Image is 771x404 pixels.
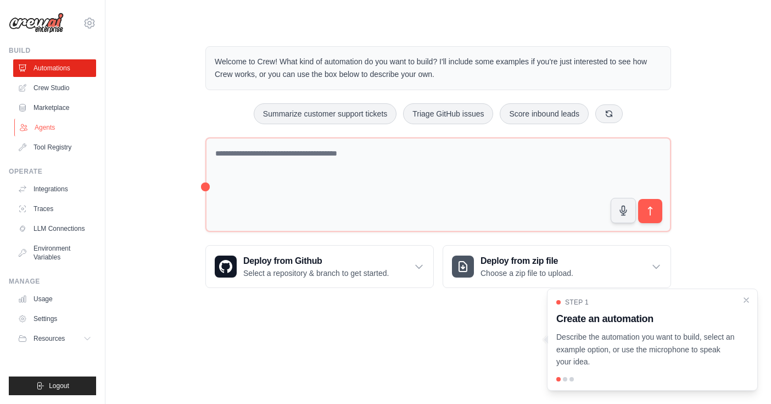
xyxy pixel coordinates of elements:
a: Agents [14,119,97,136]
a: Traces [13,200,96,218]
div: Operate [9,167,96,176]
div: Manage [9,277,96,286]
div: 聊天小工具 [716,351,771,404]
span: Step 1 [565,298,589,307]
h3: Deploy from zip file [481,254,573,268]
p: Select a repository & branch to get started. [243,268,389,279]
button: Triage GitHub issues [403,103,493,124]
span: Resources [33,334,65,343]
a: Usage [13,290,96,308]
a: Settings [13,310,96,328]
button: Resources [13,330,96,347]
a: Tool Registry [13,139,96,156]
span: Logout [49,381,69,390]
a: Integrations [13,180,96,198]
button: Close walkthrough [742,296,751,305]
a: Crew Studio [13,79,96,97]
div: Build [9,46,96,55]
h3: Create an automation [556,311,735,326]
iframe: Chat Widget [716,351,771,404]
p: Welcome to Crew! What kind of automation do you want to build? I'll include some examples if you'... [215,56,662,81]
button: Logout [9,377,96,395]
button: Score inbound leads [500,103,589,124]
p: Describe the automation you want to build, select an example option, or use the microphone to spe... [556,331,735,368]
a: LLM Connections [13,220,96,237]
a: Marketplace [13,99,96,117]
h3: Deploy from Github [243,254,389,268]
a: Environment Variables [13,240,96,266]
button: Summarize customer support tickets [254,103,396,124]
a: Automations [13,59,96,77]
p: Choose a zip file to upload. [481,268,573,279]
img: Logo [9,13,64,34]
